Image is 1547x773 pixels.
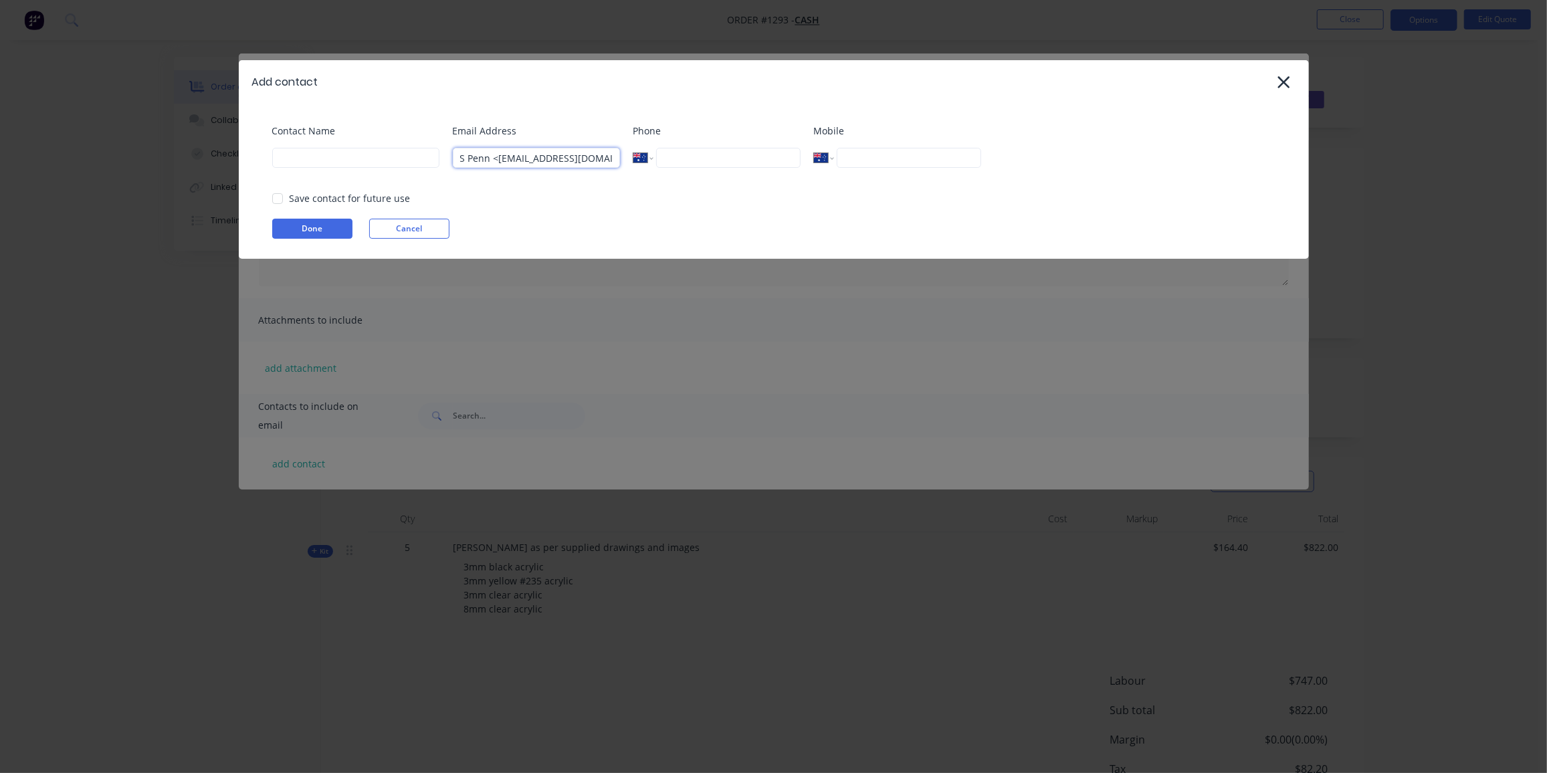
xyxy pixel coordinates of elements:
[369,219,449,239] button: Cancel
[814,124,981,138] label: Mobile
[290,191,411,205] div: Save contact for future use
[272,219,352,239] button: Done
[272,124,439,138] label: Contact Name
[252,74,318,90] div: Add contact
[453,124,620,138] label: Email Address
[633,124,801,138] label: Phone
